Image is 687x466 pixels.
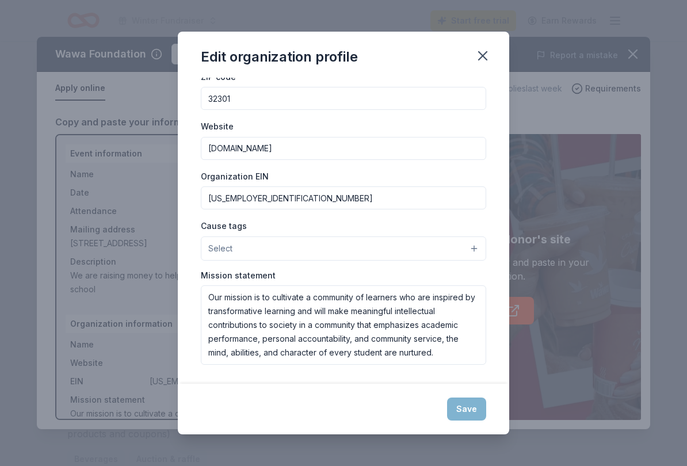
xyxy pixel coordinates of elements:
[171,44,223,64] button: Save
[571,82,641,96] button: Requirements
[301,317,316,331] button: Edit
[70,269,319,296] span: We are raising money to help with the opening of a nonprofit school
[414,81,468,97] div: Due [DATE]
[147,338,314,352] span: B&B Scholar Academy
[70,338,147,352] span: Name
[70,186,147,200] span: Date
[147,167,314,181] span: Winter Fundraiser
[70,255,328,269] div: Description
[195,47,215,61] span: Save
[536,48,618,62] button: Report a mistake
[55,77,105,101] button: Apply online
[357,114,498,129] div: Wawa Foundation's Application
[477,82,562,96] div: 4 applies last week
[464,297,534,324] a: Apply
[428,230,571,249] div: Apply on the donor's site
[70,393,328,407] div: Mission statement
[66,144,333,163] div: Event information
[301,147,316,161] button: Edit
[147,375,314,388] span: [US_EMPLOYER_IDENTIFICATION_NUMBER]
[70,375,147,388] span: EIN
[55,45,146,63] div: Wawa Foundation
[55,114,343,129] div: Copy and paste your information:
[70,204,147,218] span: Attendance
[70,236,319,250] span: [STREET_ADDRESS]
[585,82,641,96] span: Requirements
[147,186,314,200] span: [DATE]
[70,167,147,181] span: Name
[147,204,314,218] span: 20
[147,356,314,370] span: [DOMAIN_NAME]
[70,407,319,448] span: Our mission is to cultivate a community of learners who are inspired by transformative learning a...
[70,356,147,370] span: Website
[66,315,333,333] div: Organization information
[70,223,328,236] div: Mailing address
[385,255,612,283] div: Keep this open to copy and paste in your information.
